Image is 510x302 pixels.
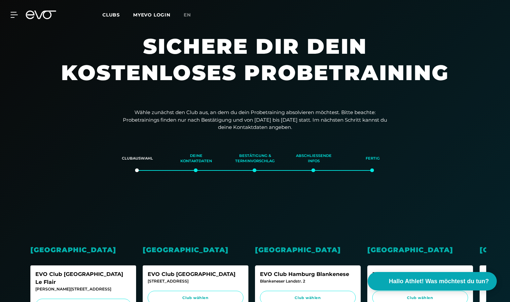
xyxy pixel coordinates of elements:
div: [PERSON_NAME][STREET_ADDRESS] [35,286,131,292]
a: Clubs [102,12,133,18]
span: Club wählen [379,295,462,301]
div: EVO Club [GEOGRAPHIC_DATA] Le Flair [35,270,131,286]
span: Hallo Athlet! Was möchtest du tun? [389,277,489,286]
div: [STREET_ADDRESS] [148,278,243,284]
p: Wähle zunächst den Club aus, an dem du dein Probetraining absolvieren möchtest. Bitte beachte: Pr... [123,109,387,131]
div: EVO Club [GEOGRAPHIC_DATA] [148,270,243,278]
div: Deine Kontaktdaten [175,150,217,167]
div: Fertig [351,150,394,167]
div: Bestätigung & Terminvorschlag [234,150,276,167]
h1: Sichere dir dein kostenloses Probetraining [57,33,453,99]
span: Clubs [102,12,120,18]
div: Blankeneser Landstr. 2 [260,278,356,284]
div: [GEOGRAPHIC_DATA] [255,245,361,255]
a: MYEVO LOGIN [133,12,170,18]
div: [GEOGRAPHIC_DATA] [30,245,136,255]
span: Club wählen [154,295,237,301]
div: Abschließende Infos [293,150,335,167]
div: [GEOGRAPHIC_DATA] [367,245,473,255]
span: Club wählen [266,295,349,301]
div: EVO Club [GEOGRAPHIC_DATA] [372,270,468,278]
div: EVO Club Hamburg Blankenese [260,270,356,278]
div: Clubauswahl [116,150,159,167]
div: [GEOGRAPHIC_DATA] [143,245,248,255]
button: Hallo Athlet! Was möchtest du tun? [368,272,497,290]
a: en [184,11,199,19]
span: en [184,12,191,18]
